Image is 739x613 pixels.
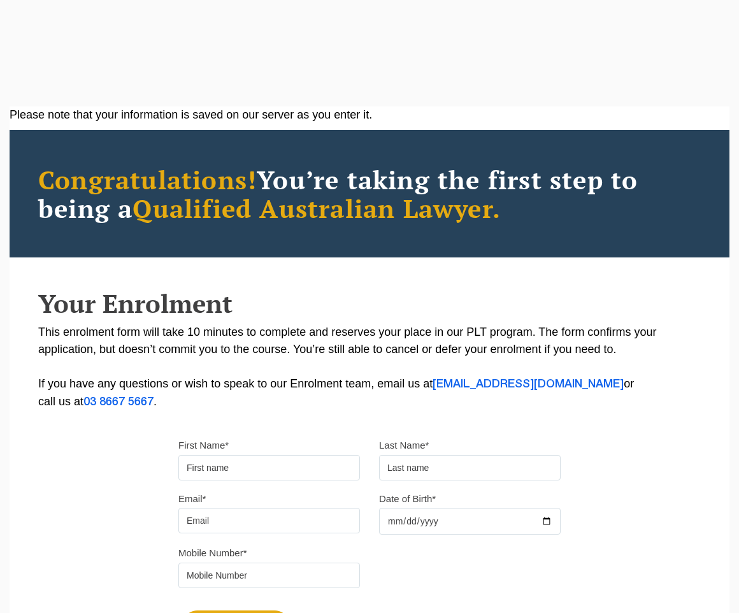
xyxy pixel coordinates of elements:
[10,106,729,124] div: Please note that your information is saved on our server as you enter it.
[38,289,701,317] h2: Your Enrolment
[178,455,360,480] input: First name
[38,165,701,222] h2: You’re taking the first step to being a
[178,439,229,452] label: First Name*
[38,162,257,196] span: Congratulations!
[379,455,561,480] input: Last name
[178,508,360,533] input: Email
[133,191,501,225] span: Qualified Australian Lawyer.
[178,493,206,505] label: Email*
[178,563,360,588] input: Mobile Number
[379,493,436,505] label: Date of Birth*
[433,379,624,389] a: [EMAIL_ADDRESS][DOMAIN_NAME]
[178,547,247,559] label: Mobile Number*
[83,397,154,407] a: 03 8667 5667
[379,439,429,452] label: Last Name*
[38,324,701,411] p: This enrolment form will take 10 minutes to complete and reserves your place in our PLT program. ...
